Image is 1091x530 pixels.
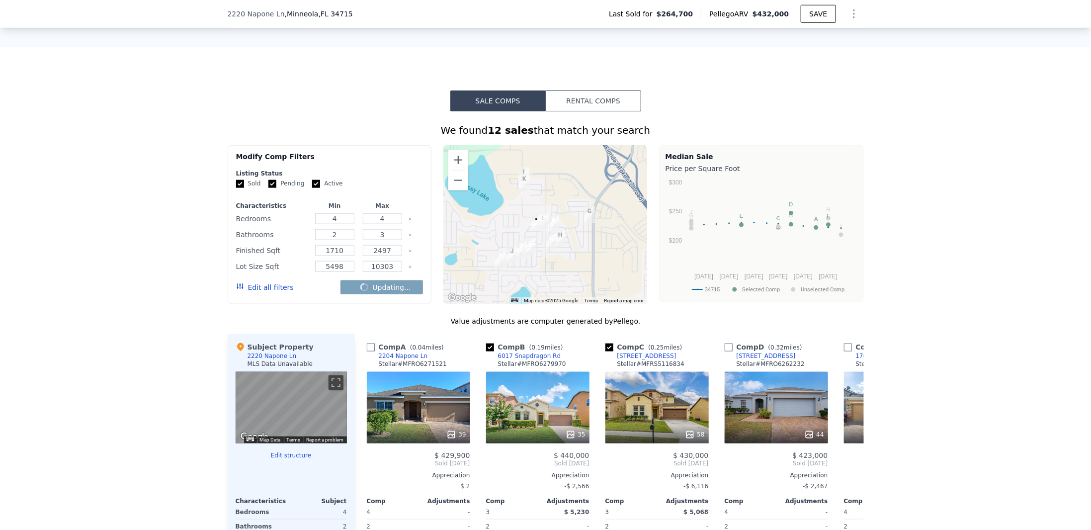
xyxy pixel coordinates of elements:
div: Bathrooms [236,228,309,242]
div: 58 [685,430,704,440]
span: $ 5,230 [564,509,589,516]
a: [STREET_ADDRESS] [605,352,676,360]
div: Bedrooms [236,212,309,226]
button: Clear [408,249,412,253]
div: Comp [486,497,538,505]
div: Comp [725,497,776,505]
div: 4 [293,505,347,519]
span: Sold [DATE] [367,459,470,467]
span: -$ 6,116 [683,483,708,490]
div: Adjustments [419,497,470,505]
button: SAVE [801,5,836,23]
div: 3067 Princewood Dr [555,230,566,247]
button: Clear [408,217,412,221]
div: 2220 Napone Ln [248,352,297,360]
div: Appreciation [844,471,947,479]
a: Report a problem [307,437,344,442]
div: Adjustments [776,497,828,505]
div: Comp [844,497,896,505]
a: 1761 [PERSON_NAME] [844,352,923,360]
button: Keyboard shortcuts [511,298,518,302]
button: Toggle fullscreen view [329,375,343,390]
span: $ 440,000 [554,451,589,459]
span: 4 [725,509,729,516]
div: Subject [291,497,347,505]
div: Finished Sqft [236,244,309,258]
span: Sold [DATE] [605,459,709,467]
span: 2220 Napone Ln [228,9,285,19]
span: Sold [DATE] [486,459,589,467]
strong: 12 sales [488,124,534,136]
div: Value adjustments are computer generated by Pellego . [228,316,864,326]
span: ( miles) [406,344,448,351]
div: 1409 Shira Rd [506,246,517,263]
text: A [814,216,818,222]
text: E [740,213,743,219]
span: Sold [DATE] [844,459,947,467]
text: [DATE] [745,273,763,280]
button: Sale Comps [450,90,546,111]
a: 2204 Napone Ln [367,352,428,360]
div: 810 Woods Landing Dr [584,206,595,223]
text: Unselected Comp [801,286,844,293]
label: Sold [236,179,261,188]
div: Max [360,202,404,210]
div: 1761 Bonser Rd [524,239,535,256]
div: 3006 Princewood Dr [546,233,557,250]
text: B [789,213,792,219]
div: Median Sale [666,152,857,162]
div: 44 [804,430,824,440]
div: Listing Status [236,170,423,177]
div: Adjustments [657,497,709,505]
input: Sold [236,180,244,188]
text: $250 [669,208,682,215]
div: Modify Comp Filters [236,152,423,170]
button: Map Data [260,437,281,443]
button: Updating... [340,280,422,294]
img: Google [238,431,271,443]
span: ( miles) [644,344,686,351]
span: -$ 2,566 [564,483,589,490]
text: C [776,216,780,222]
span: $ 2 [460,483,470,490]
div: Stellar # MFRO6271521 [379,360,447,368]
div: Comp C [605,342,686,352]
a: Terms [585,298,598,303]
text: J [690,210,693,216]
div: 3431 Grassy Lake View Ave [519,174,530,191]
div: 1149 Cavender Creek Rd [495,251,506,268]
span: Last Sold for [609,9,657,19]
div: Appreciation [367,471,470,479]
text: [DATE] [819,273,838,280]
div: 2064 Lula Rd [538,213,549,230]
text: $200 [669,237,682,244]
span: , FL 34715 [319,10,353,18]
div: Characteristics [236,497,291,505]
div: Lot Size Sqft [236,260,309,273]
button: Clear [408,265,412,269]
span: Sold [DATE] [725,459,828,467]
a: Report a map error [604,298,644,303]
a: 6017 Snapdragon Rd [486,352,561,360]
div: Map [236,372,347,443]
span: $ 429,900 [434,451,470,459]
div: Bedrooms [236,505,289,519]
span: $ 430,000 [673,451,708,459]
div: A chart. [666,176,857,300]
div: We found that match your search [228,123,864,137]
div: Stellar # MFRG5089537 [856,360,924,368]
div: 3142 Hill Point St [518,167,529,184]
span: $ 423,000 [792,451,828,459]
div: 6017 Snapdragon Rd [498,352,561,360]
div: Comp B [486,342,567,352]
div: 2220 Napone Ln [531,214,542,231]
a: Terms [287,437,301,442]
button: Clear [408,233,412,237]
text: 34715 [705,286,720,293]
text: $300 [669,179,682,186]
text: D [789,201,793,207]
div: Comp D [725,342,806,352]
div: Appreciation [486,471,589,479]
text: K [689,217,693,223]
div: Comp A [367,342,448,352]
